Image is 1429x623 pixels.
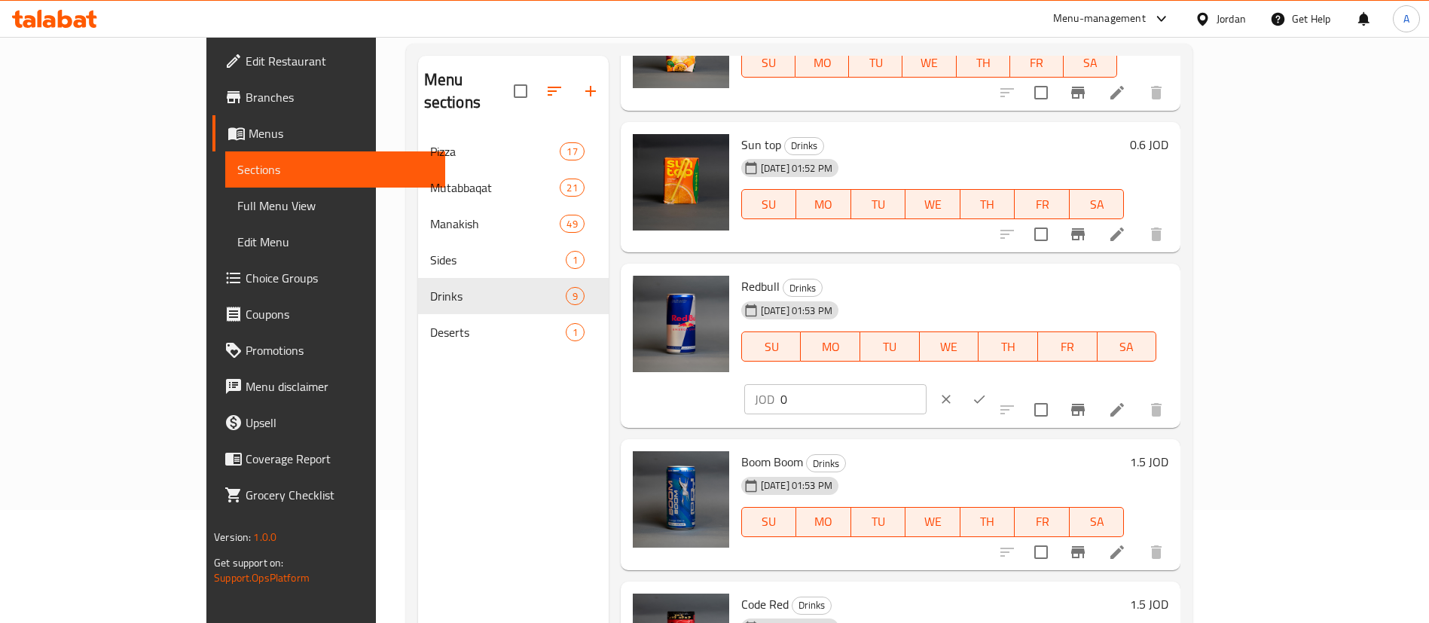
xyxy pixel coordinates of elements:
[418,278,609,314] div: Drinks9
[1025,394,1057,426] span: Select to update
[1138,75,1174,111] button: delete
[966,194,1009,215] span: TH
[1044,336,1092,358] span: FR
[212,332,445,368] a: Promotions
[755,390,774,408] p: JOD
[246,486,433,504] span: Grocery Checklist
[1070,189,1125,219] button: SA
[911,194,954,215] span: WE
[785,137,823,154] span: Drinks
[214,568,310,588] a: Support.OpsPlatform
[806,454,846,472] div: Drinks
[430,215,560,233] span: Manakish
[418,242,609,278] div: Sides1
[755,304,838,318] span: [DATE] 01:53 PM
[755,478,838,493] span: [DATE] 01:53 PM
[573,73,609,109] button: Add section
[1010,47,1064,78] button: FR
[560,217,583,231] span: 49
[1021,511,1064,533] span: FR
[930,383,963,416] button: clear
[560,179,584,197] div: items
[792,597,831,614] span: Drinks
[566,289,584,304] span: 9
[748,336,795,358] span: SU
[1138,392,1174,428] button: delete
[802,52,843,74] span: MO
[430,287,566,305] span: Drinks
[566,287,585,305] div: items
[741,331,802,362] button: SU
[920,331,979,362] button: WE
[633,451,729,548] img: Boom Boom
[212,441,445,477] a: Coverage Report
[783,279,822,297] span: Drinks
[566,251,585,269] div: items
[783,279,823,297] div: Drinks
[1060,75,1096,111] button: Branch-specific-item
[966,511,1009,533] span: TH
[418,127,609,356] nav: Menu sections
[741,507,796,537] button: SU
[1138,534,1174,570] button: delete
[418,133,609,169] div: Pizza17
[237,233,433,251] span: Edit Menu
[237,197,433,215] span: Full Menu View
[963,383,996,416] button: ok
[1130,594,1168,615] h6: 1.5 JOD
[246,450,433,468] span: Coverage Report
[748,52,789,74] span: SU
[801,331,860,362] button: MO
[214,527,251,547] span: Version:
[246,341,433,359] span: Promotions
[246,414,433,432] span: Upsell
[851,507,906,537] button: TU
[908,52,950,74] span: WE
[212,405,445,441] a: Upsell
[214,553,283,573] span: Get support on:
[1038,331,1098,362] button: FR
[430,179,560,197] span: Mutabbaqat
[225,151,445,188] a: Sections
[1403,11,1409,27] span: A
[212,79,445,115] a: Branches
[792,597,832,615] div: Drinks
[902,47,956,78] button: WE
[1108,225,1126,243] a: Edit menu item
[1025,77,1057,108] span: Select to update
[741,593,789,615] span: Code Red
[741,189,796,219] button: SU
[212,43,445,79] a: Edit Restaurant
[960,189,1015,219] button: TH
[253,527,276,547] span: 1.0.0
[418,314,609,350] div: Deserts1
[246,305,433,323] span: Coupons
[560,145,583,159] span: 17
[985,336,1032,358] span: TH
[1025,218,1057,250] span: Select to update
[430,323,566,341] span: Deserts
[225,188,445,224] a: Full Menu View
[633,134,729,231] img: Sun top
[851,189,906,219] button: TU
[1070,507,1125,537] button: SA
[212,477,445,513] a: Grocery Checklist
[911,511,954,533] span: WE
[1015,507,1070,537] button: FR
[741,47,795,78] button: SU
[225,224,445,260] a: Edit Menu
[807,455,845,472] span: Drinks
[957,47,1010,78] button: TH
[1130,134,1168,155] h6: 0.6 JOD
[560,181,583,195] span: 21
[1025,536,1057,568] span: Select to update
[212,296,445,332] a: Coupons
[857,194,900,215] span: TU
[430,142,560,160] span: Pizza
[748,511,790,533] span: SU
[560,215,584,233] div: items
[560,142,584,160] div: items
[1016,52,1058,74] span: FR
[849,47,902,78] button: TU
